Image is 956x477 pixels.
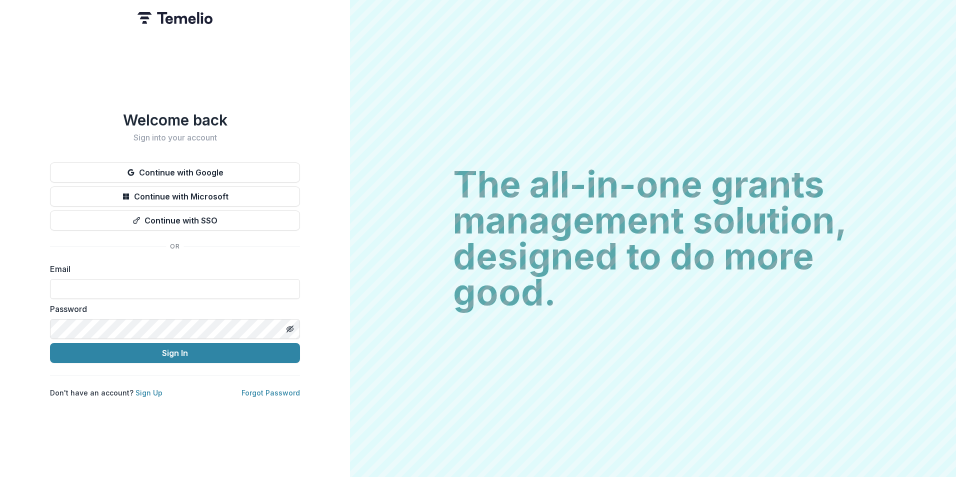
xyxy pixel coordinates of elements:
button: Continue with Google [50,162,300,182]
a: Forgot Password [241,388,300,397]
h1: Welcome back [50,111,300,129]
img: Temelio [137,12,212,24]
button: Toggle password visibility [282,321,298,337]
button: Sign In [50,343,300,363]
label: Password [50,303,294,315]
a: Sign Up [135,388,162,397]
h2: Sign into your account [50,133,300,142]
p: Don't have an account? [50,387,162,398]
button: Continue with Microsoft [50,186,300,206]
button: Continue with SSO [50,210,300,230]
label: Email [50,263,294,275]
